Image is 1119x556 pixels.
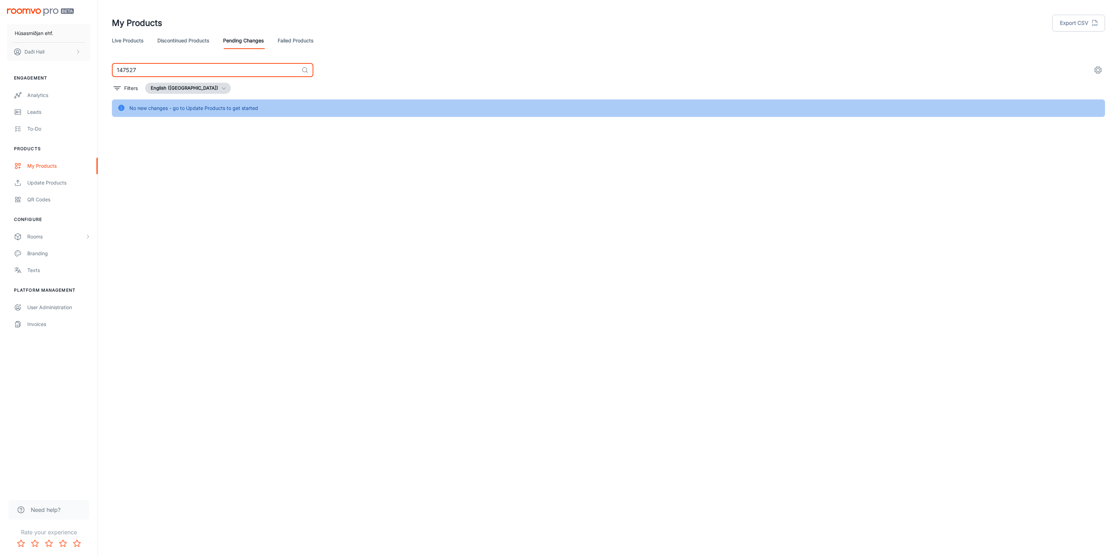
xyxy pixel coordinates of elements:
[27,91,91,99] div: Analytics
[7,43,91,61] button: Daði Hall
[223,32,264,49] a: Pending Changes
[124,84,138,92] p: Filters
[112,63,299,77] input: Search
[1052,15,1105,32] button: Export CSV
[15,29,53,37] p: Húsasmiðjan ehf.
[157,32,209,49] a: Discontinued Products
[7,24,91,42] button: Húsasmiðjan ehf.
[7,8,74,16] img: Roomvo PRO Beta
[24,48,44,56] p: Daði Hall
[112,32,143,49] a: Live Products
[1091,63,1105,77] button: settings
[278,32,313,49] a: Failed Products
[129,102,258,115] div: No new changes - go to Update Products to get started
[145,83,231,94] button: English ([GEOGRAPHIC_DATA])
[112,17,162,29] h1: My Products
[112,83,140,94] button: filter
[27,108,91,116] div: Leads
[27,125,91,133] div: To-do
